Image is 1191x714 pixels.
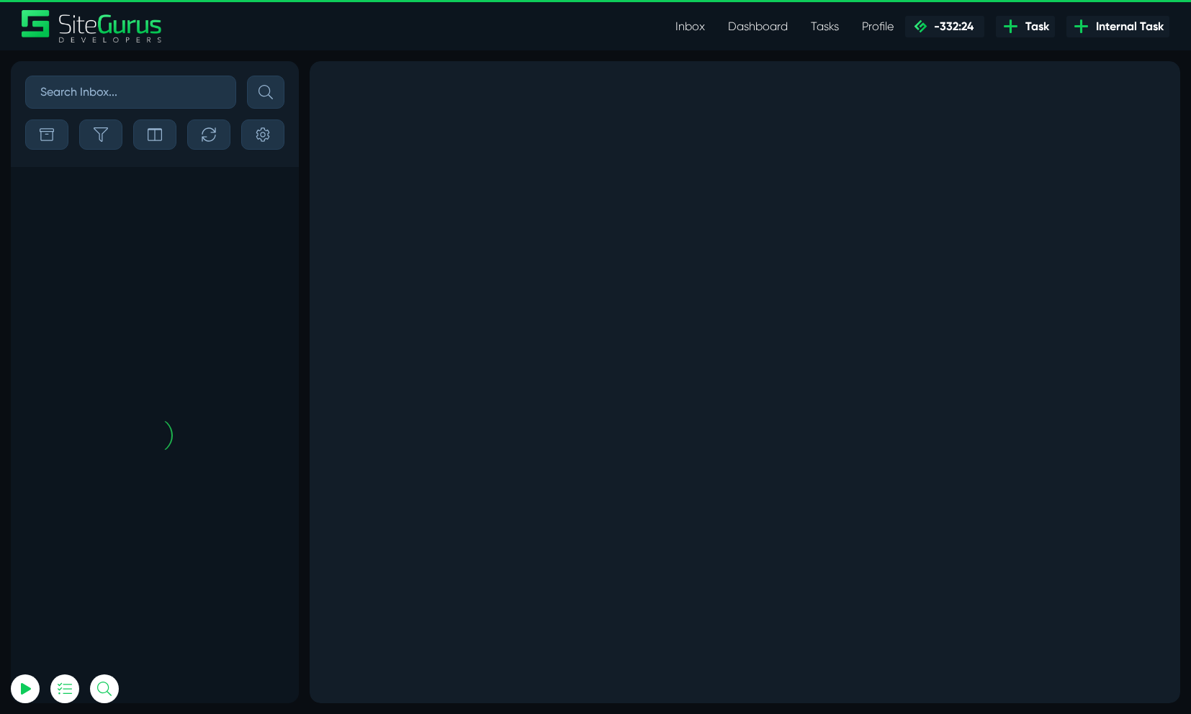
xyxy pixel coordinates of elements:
span: -332:24 [928,19,974,33]
a: Inbox [664,12,716,41]
span: Internal Task [1090,18,1164,35]
a: -332:24 [905,16,984,37]
a: Profile [850,12,905,41]
span: Task [1020,18,1049,35]
a: SiteGurus [22,10,163,42]
img: Sitegurus Logo [22,10,163,42]
a: Internal Task [1066,16,1169,37]
a: Task [996,16,1055,37]
input: Search Inbox... [25,76,236,109]
a: Dashboard [716,12,799,41]
a: Tasks [799,12,850,41]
